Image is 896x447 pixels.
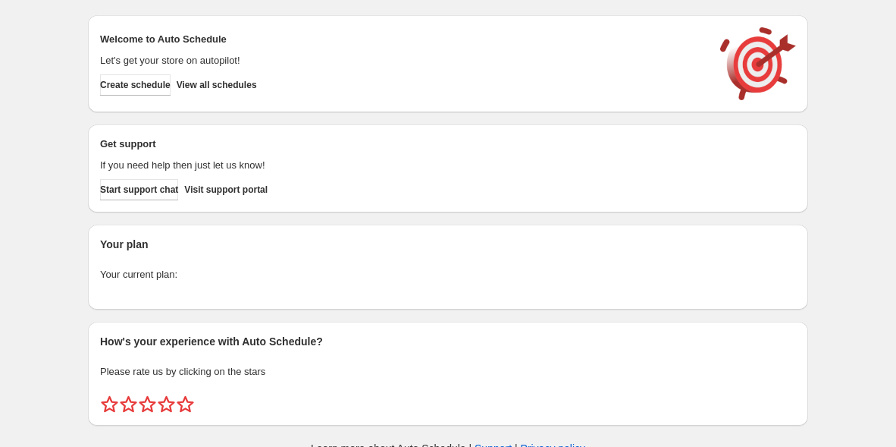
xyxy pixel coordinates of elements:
a: Visit support portal [184,179,268,200]
h2: Get support [100,137,705,152]
button: Create schedule [100,74,171,96]
p: If you need help then just let us know! [100,158,705,173]
a: Start support chat [100,179,178,200]
span: View all schedules [177,79,257,91]
button: View all schedules [177,74,257,96]
span: Start support chat [100,184,178,196]
p: Let's get your store on autopilot! [100,53,705,68]
h2: Your plan [100,237,796,252]
h2: Welcome to Auto Schedule [100,32,705,47]
h2: How's your experience with Auto Schedule? [100,334,796,349]
p: Your current plan: [100,267,796,282]
span: Create schedule [100,79,171,91]
span: Visit support portal [184,184,268,196]
p: Please rate us by clicking on the stars [100,364,796,379]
